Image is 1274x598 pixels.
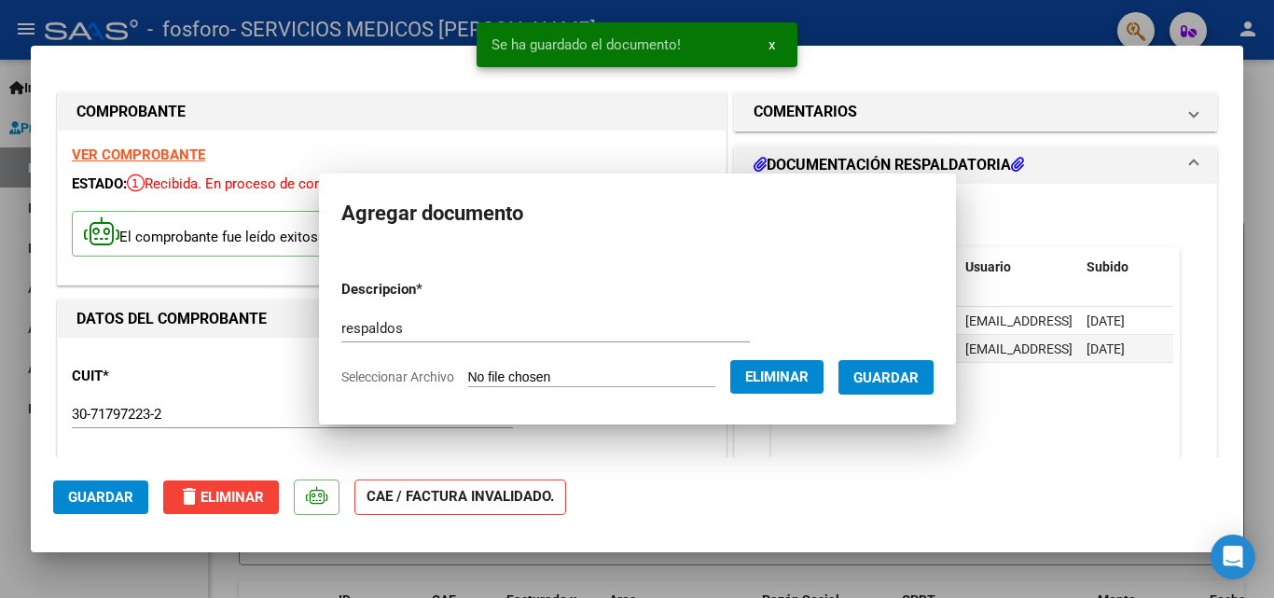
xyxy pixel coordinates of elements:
[354,480,566,516] strong: CAE / FACTURA INVALIDADO.
[745,369,809,385] span: Eliminar
[1079,247,1172,287] datatable-header-cell: Subido
[958,247,1079,287] datatable-header-cell: Usuario
[492,35,681,54] span: Se ha guardado el documento!
[1087,259,1129,274] span: Subido
[178,485,201,508] mat-icon: delete
[853,369,919,386] span: Guardar
[76,310,267,327] strong: DATOS DEL COMPROBANTE
[127,175,500,192] span: Recibida. En proceso de confirmacion/aceptac por la OS.
[68,489,133,506] span: Guardar
[735,184,1216,571] div: DOCUMENTACIÓN RESPALDATORIA
[76,103,186,120] strong: COMPROBANTE
[53,480,148,514] button: Guardar
[178,489,264,506] span: Eliminar
[341,196,934,231] h2: Agregar documento
[1172,247,1266,287] datatable-header-cell: Acción
[754,101,857,123] h1: COMENTARIOS
[730,360,824,394] button: Eliminar
[838,360,934,395] button: Guardar
[735,146,1216,184] mat-expansion-panel-header: DOCUMENTACIÓN RESPALDATORIA
[341,369,454,384] span: Seleccionar Archivo
[341,279,519,300] p: Descripcion
[754,154,1024,176] h1: DOCUMENTACIÓN RESPALDATORIA
[72,146,205,163] a: VER COMPROBANTE
[72,175,127,192] span: ESTADO:
[72,211,381,257] p: El comprobante fue leído exitosamente.
[72,366,264,387] p: CUIT
[1087,313,1125,328] span: [DATE]
[163,480,279,514] button: Eliminar
[769,36,775,53] span: x
[1087,341,1125,356] span: [DATE]
[1211,535,1255,579] div: Open Intercom Messenger
[735,93,1216,131] mat-expansion-panel-header: COMENTARIOS
[965,259,1011,274] span: Usuario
